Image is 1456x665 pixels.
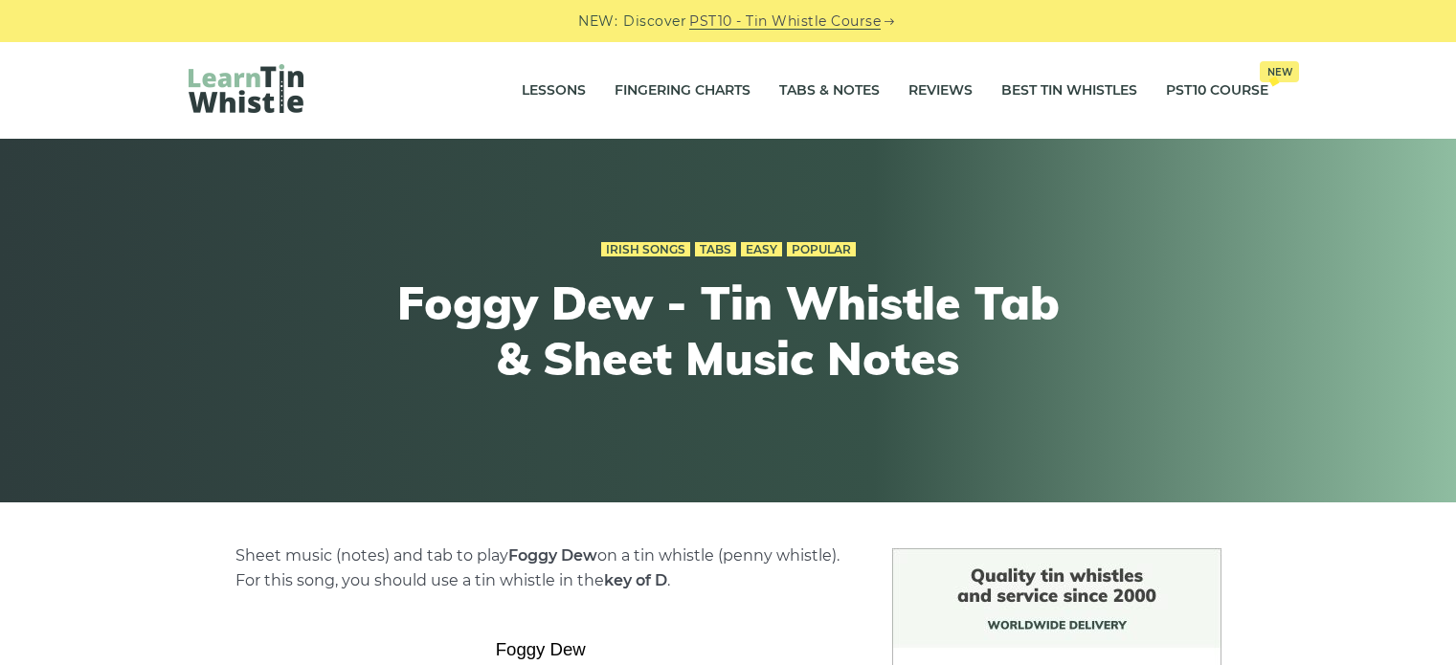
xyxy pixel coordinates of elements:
a: Tabs [695,242,736,257]
img: LearnTinWhistle.com [189,64,303,113]
p: Sheet music (notes) and tab to play on a tin whistle (penny whistle). For this song, you should u... [235,543,846,593]
a: Popular [787,242,856,257]
h1: Foggy Dew - Tin Whistle Tab & Sheet Music Notes [376,276,1081,386]
a: PST10 CourseNew [1166,67,1268,115]
a: Best Tin Whistles [1001,67,1137,115]
a: Reviews [908,67,973,115]
a: Lessons [522,67,586,115]
strong: Foggy Dew [508,546,597,565]
a: Fingering Charts [615,67,750,115]
a: Irish Songs [601,242,690,257]
span: New [1260,61,1299,82]
strong: key of D [604,571,667,589]
a: Easy [741,242,782,257]
a: Tabs & Notes [779,67,880,115]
